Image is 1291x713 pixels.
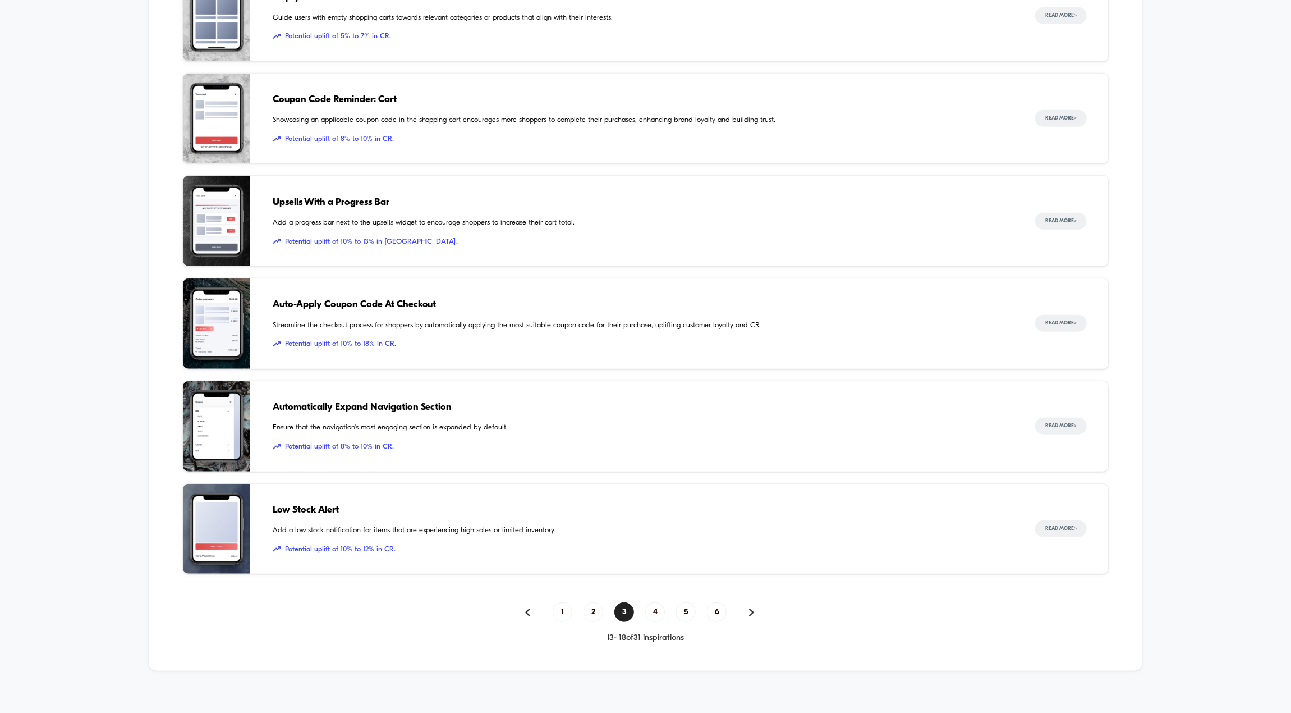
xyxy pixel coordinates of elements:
[676,602,696,622] span: 5
[273,525,1013,536] span: Add a low stock notification for items that are experiencing high sales or limited inventory.
[273,236,1013,248] span: Potential uplift of 10% to 13% in [GEOGRAPHIC_DATA].
[273,400,1013,415] span: Automatically Expand Navigation Section
[273,298,1013,312] span: Auto-Apply Coupon Code At Checkout
[273,195,1013,210] span: Upsells With a Progress Bar
[273,134,1013,145] span: Potential uplift of 8% to 10% in CR.
[273,217,1013,228] span: Add a progress bar next to the upsells widget to encourage shoppers to increase their cart total.
[273,441,1013,453] span: Potential uplift of 8% to 10% in CR.
[1035,315,1087,332] button: Read More>
[273,503,1013,518] span: Low Stock Alert
[183,74,250,164] img: Showcasing an applicable coupon code in the shopping cart encourages more shoppers to complete th...
[1035,418,1087,435] button: Read More>
[273,93,1013,107] span: Coupon Code Reminder: Cart
[273,422,1013,433] span: Ensure that the navigation's most engaging section is expanded by default.
[1035,213,1087,230] button: Read More>
[614,602,634,622] span: 3
[707,602,727,622] span: 6
[273,115,1013,126] span: Showcasing an applicable coupon code in the shopping cart encourages more shoppers to complete th...
[183,176,250,266] img: Add a progress bar next to the upsells widget to encourage shoppers to increase their cart total.
[525,609,530,616] img: pagination back
[182,633,1109,643] div: 13 - 18 of 31 inspirations
[1035,520,1087,537] button: Read More>
[273,12,1013,24] span: Guide users with empty shopping carts towards relevant categories or products that align with the...
[273,339,1013,350] span: Potential uplift of 10% to 18% in CR.
[273,320,1013,331] span: Streamline the checkout process for shoppers by automatically applying the most suitable coupon c...
[645,602,665,622] span: 4
[273,31,1013,42] span: Potential uplift of 5% to 7% in CR.
[183,278,250,369] img: Streamline the checkout process for shoppers by automatically applying the most suitable coupon c...
[1035,7,1087,24] button: Read More>
[183,484,250,574] img: Add a low stock notification for items that are experiencing high sales or limited inventory.
[1035,110,1087,127] button: Read More>
[584,602,603,622] span: 2
[273,544,1013,555] span: Potential uplift of 10% to 12% in CR.
[183,381,250,472] img: Ensure that the navigation's most engaging section is expanded by default.
[553,602,572,622] span: 1
[749,609,754,616] img: pagination forward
